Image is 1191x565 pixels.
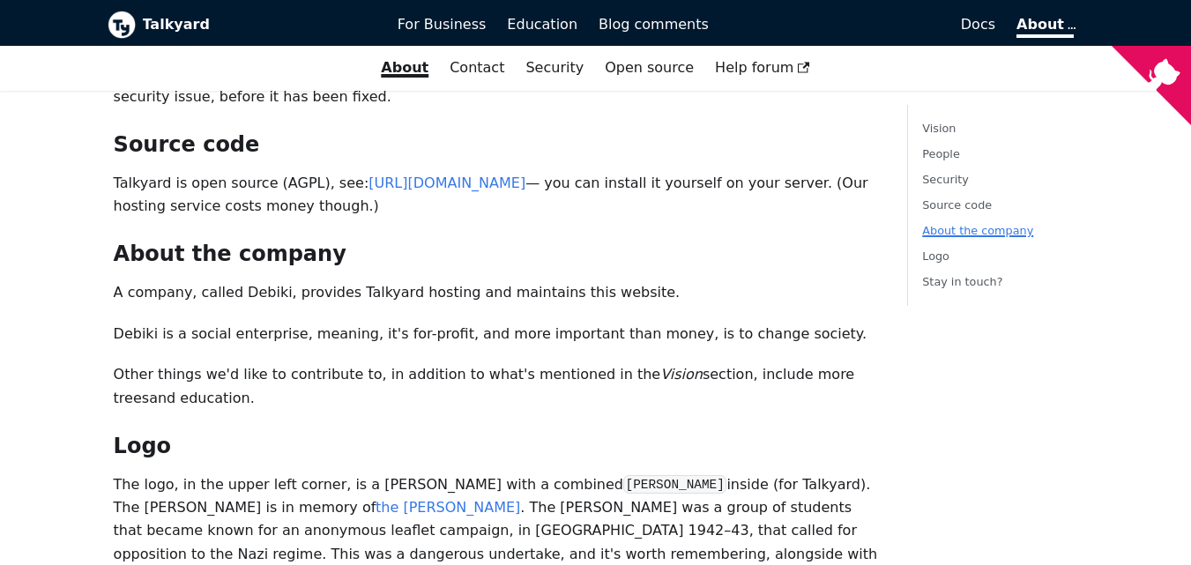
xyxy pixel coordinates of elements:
[922,198,992,212] a: Source code
[1016,16,1073,38] a: About
[922,147,960,160] a: People
[114,172,880,219] p: Talkyard is open source (AGPL), see: — you can install it yourself on your server. (Our hosting s...
[623,475,726,494] code: [PERSON_NAME]
[370,53,439,83] a: About
[143,13,373,36] b: Talkyard
[961,16,995,33] span: Docs
[515,53,594,83] a: Security
[715,59,810,76] span: Help forum
[599,16,709,33] span: Blog comments
[496,10,588,40] a: Education
[398,16,487,33] span: For Business
[704,53,821,83] a: Help forum
[387,10,497,40] a: For Business
[376,499,520,516] a: the [PERSON_NAME]
[507,16,577,33] span: Education
[922,250,949,264] a: Logo
[660,366,703,383] em: Vision
[922,122,956,135] a: Vision
[594,53,704,83] a: Open source
[108,11,136,39] img: Talkyard logo
[114,241,880,267] h2: About the company
[114,433,880,459] h2: Logo
[588,10,719,40] a: Blog comments
[114,363,880,410] p: Other things we'd like to contribute to, in addition to what's mentioned in the section, include ...
[114,323,880,346] p: Debiki is a social enterprise, meaning, it's for-profit, and more important than money, is to cha...
[114,131,880,158] h2: Source code
[114,281,880,304] p: A company, called Debiki, provides Talkyard hosting and maintains this website.
[922,224,1033,237] a: About the company
[439,53,515,83] a: Contact
[719,10,1006,40] a: Docs
[108,11,373,39] a: Talkyard logoTalkyard
[922,173,969,186] a: Security
[368,175,525,191] a: [URL][DOMAIN_NAME]
[922,276,1002,289] a: Stay in touch?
